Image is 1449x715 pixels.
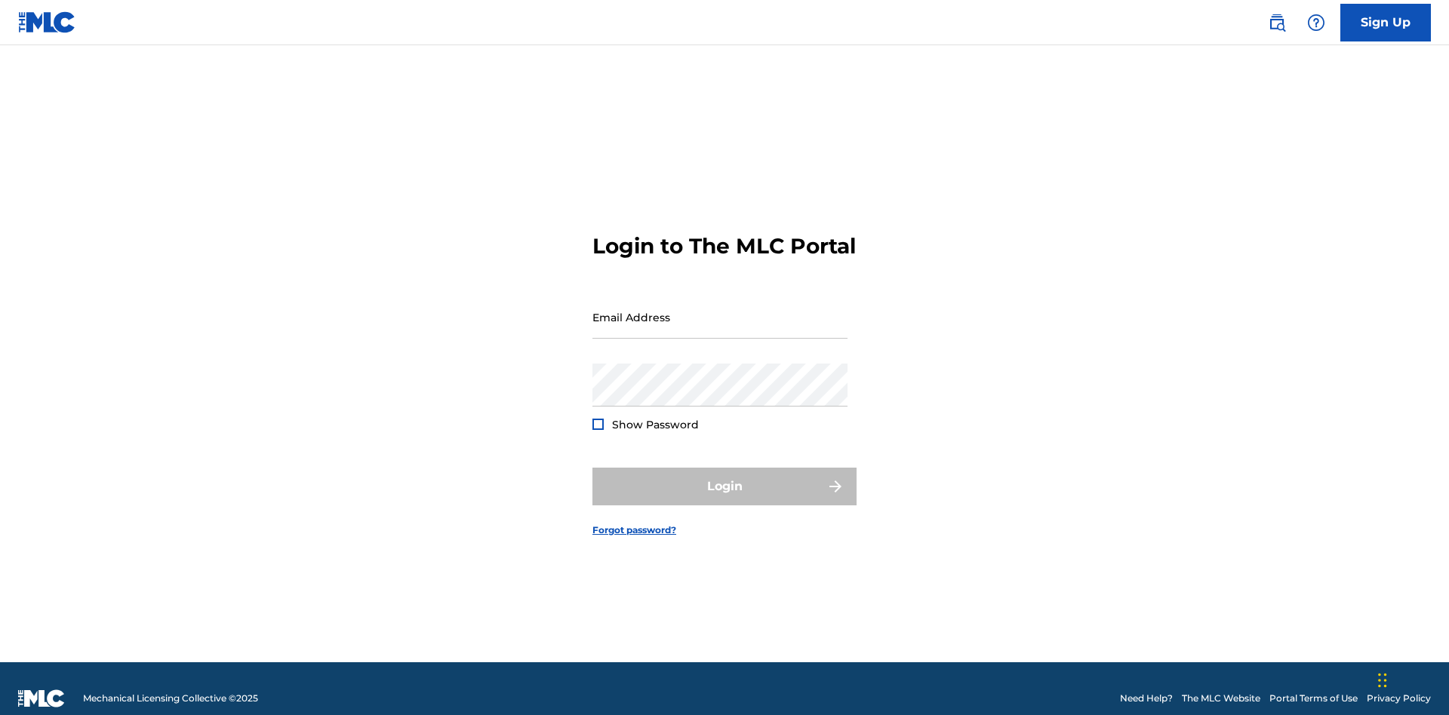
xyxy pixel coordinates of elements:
[18,689,65,707] img: logo
[1307,14,1325,32] img: help
[1262,8,1292,38] a: Public Search
[18,11,76,33] img: MLC Logo
[1269,692,1358,705] a: Portal Terms of Use
[612,418,699,431] span: Show Password
[1301,8,1331,38] div: Help
[1340,4,1431,41] a: Sign Up
[1182,692,1260,705] a: The MLC Website
[1367,692,1431,705] a: Privacy Policy
[592,523,676,537] a: Forgot password?
[1378,658,1387,703] div: Drag
[1268,14,1286,32] img: search
[1374,643,1449,715] iframe: Chat Widget
[592,233,856,259] h3: Login to The MLC Portal
[83,692,258,705] span: Mechanical Licensing Collective © 2025
[1120,692,1173,705] a: Need Help?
